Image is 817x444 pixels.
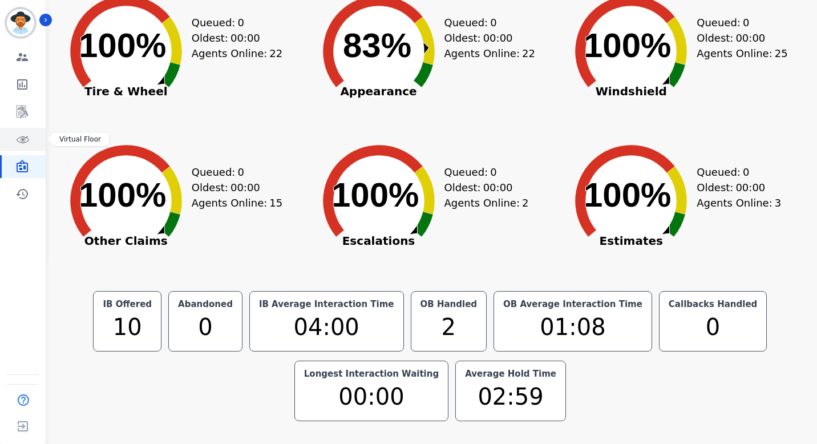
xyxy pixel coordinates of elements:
text: 100% [79,176,166,214]
span: Windshield [560,86,702,97]
span: 22 [522,46,535,61]
text: 83% [343,26,411,64]
div: Agents Online: [444,195,541,211]
div: IB Average Interaction Time [257,298,397,310]
div: 10 [100,310,154,344]
div: Agents Online: [697,46,794,61]
div: Oldest: [192,180,277,195]
span: Tire & Wheel [55,86,197,97]
div: 00:00 [302,380,441,414]
span: 00:00 [483,180,513,195]
div: Callbacks Handled [666,298,759,310]
span: 00:00 [483,30,513,46]
div: Queued: [444,164,530,180]
div: Agents Online: [192,46,289,61]
span: Appearance [308,86,450,97]
div: OB Handled [418,298,480,310]
div: Oldest: [192,30,277,46]
div: 02:59 [463,380,559,414]
div: Queued: [697,15,782,30]
text: 100% [584,176,671,214]
div: OB Average Interaction Time [501,298,645,310]
span: 00:00 [230,180,260,195]
span: 15 [269,195,282,211]
span: 0 [490,15,496,30]
div: Queued: [192,15,277,30]
img: Bordered avatar [7,9,34,37]
div: Average Hold Time [463,368,559,380]
div: Oldest: [444,30,530,46]
span: Estimates [560,235,702,247]
div: 04:00 [257,310,397,344]
span: Other Claims [55,235,197,247]
div: Queued: [192,164,277,180]
div: Longest Interaction Waiting [302,368,441,380]
text: 100% [79,26,166,64]
span: 22 [269,46,282,61]
span: 0 [743,15,749,30]
span: 25 [775,46,788,61]
span: Escalations [308,235,450,247]
span: 0 [237,164,244,180]
div: 01:08 [501,310,645,344]
span: 2 [522,195,528,211]
span: 0 [743,164,749,180]
div: Abandoned [176,298,235,310]
text: 100% [331,176,419,214]
div: 0 [176,310,235,344]
text: 100% [584,26,671,64]
div: Oldest: [697,30,782,46]
div: Queued: [444,15,530,30]
span: 0 [237,15,244,30]
div: 2 [418,310,480,344]
div: Queued: [697,164,782,180]
div: IB Offered [100,298,154,310]
div: Oldest: [444,180,530,195]
span: 00:00 [735,30,765,46]
div: Agents Online: [192,195,289,211]
div: Agents Online: [697,195,794,211]
div: 0 [666,310,759,344]
div: Oldest: [697,180,782,195]
div: Agents Online: [444,46,541,61]
span: 3 [775,195,781,211]
span: 00:00 [735,180,765,195]
span: 0 [490,164,496,180]
span: 00:00 [230,30,260,46]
